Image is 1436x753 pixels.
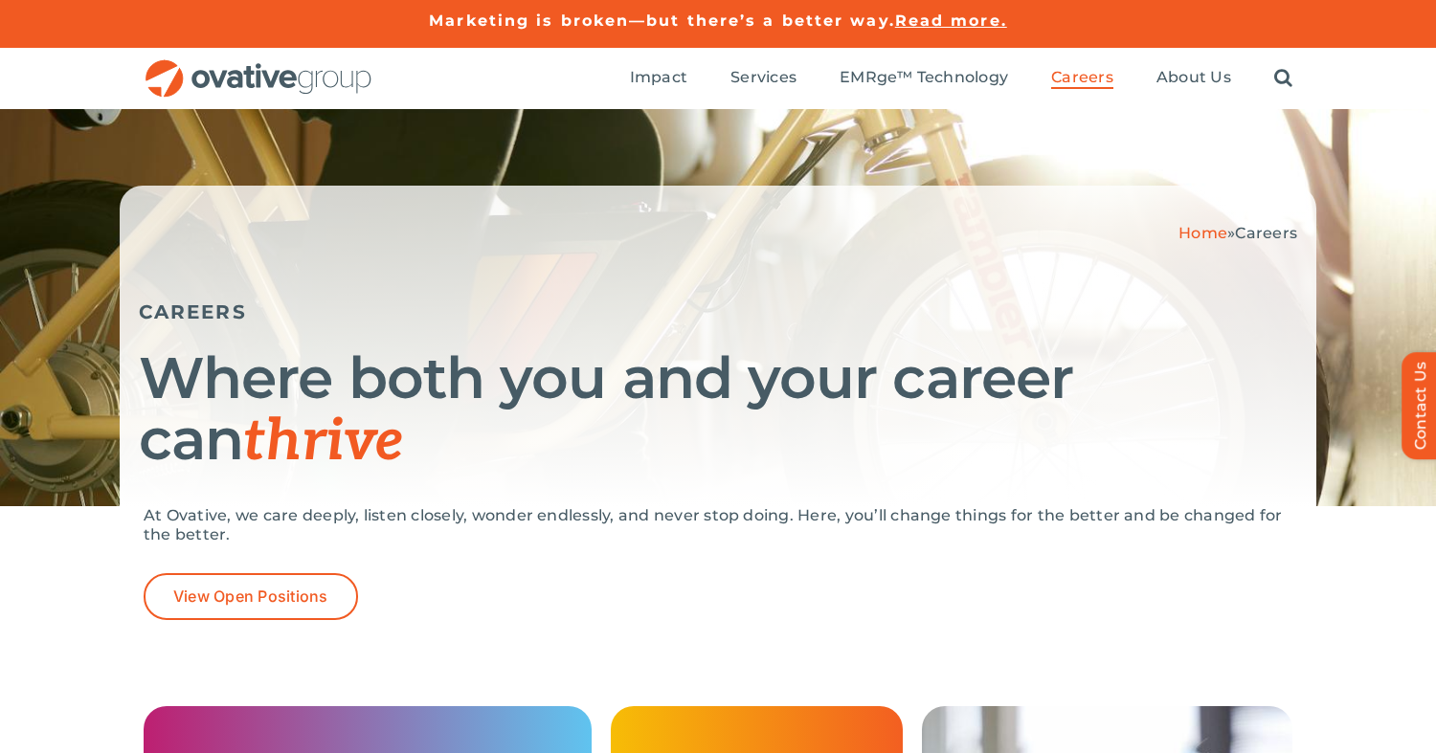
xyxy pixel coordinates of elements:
[144,506,1292,544] p: At Ovative, we care deeply, listen closely, wonder endlessly, and never stop doing. Here, you’ll ...
[139,300,1297,323] h5: CAREERS
[1274,68,1292,89] a: Search
[1051,68,1113,89] a: Careers
[144,57,373,76] a: OG_Full_horizontal_RGB
[1178,224,1227,242] a: Home
[1235,224,1297,242] span: Careers
[840,68,1008,89] a: EMRge™ Technology
[1156,68,1231,87] span: About Us
[144,573,358,620] a: View Open Positions
[895,11,1007,30] a: Read more.
[630,68,687,89] a: Impact
[1051,68,1113,87] span: Careers
[730,68,797,87] span: Services
[173,587,328,606] span: View Open Positions
[630,48,1292,109] nav: Menu
[1178,224,1297,242] span: »
[429,11,895,30] a: Marketing is broken—but there’s a better way.
[840,68,1008,87] span: EMRge™ Technology
[139,347,1297,473] h1: Where both you and your career can
[630,68,687,87] span: Impact
[730,68,797,89] a: Services
[1156,68,1231,89] a: About Us
[243,408,403,476] span: thrive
